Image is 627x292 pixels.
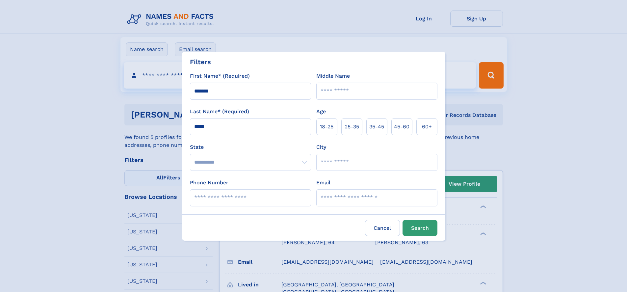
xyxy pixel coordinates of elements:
[422,123,432,131] span: 60+
[320,123,333,131] span: 18‑25
[190,72,250,80] label: First Name* (Required)
[369,123,384,131] span: 35‑45
[190,179,228,187] label: Phone Number
[316,72,350,80] label: Middle Name
[190,143,311,151] label: State
[190,57,211,67] div: Filters
[316,179,330,187] label: Email
[190,108,249,116] label: Last Name* (Required)
[403,220,437,236] button: Search
[365,220,400,236] label: Cancel
[394,123,409,131] span: 45‑60
[345,123,359,131] span: 25‑35
[316,143,326,151] label: City
[316,108,326,116] label: Age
